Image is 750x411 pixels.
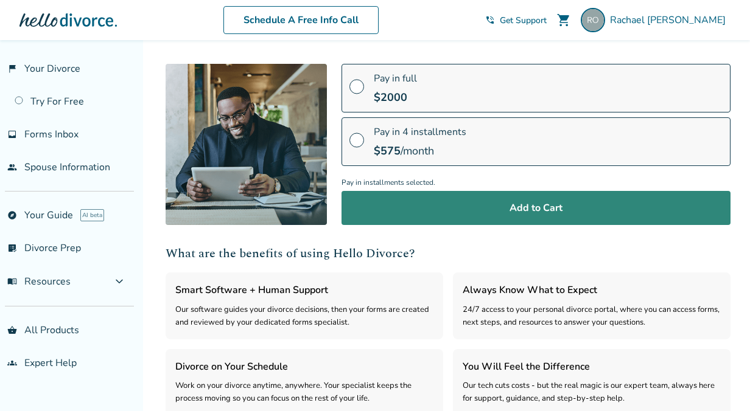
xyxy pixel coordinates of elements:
h3: You Will Feel the Difference [463,359,721,375]
span: $ 575 [374,143,401,158]
span: people [7,162,17,172]
h3: Smart Software + Human Support [175,282,433,298]
span: explore [7,210,17,220]
span: list_alt_check [7,243,17,253]
div: Our software guides your divorce decisions, then your forms are created and reviewed by your dedi... [175,303,433,330]
span: Forms Inbox [24,128,79,141]
span: Pay in full [374,72,417,85]
span: phone_in_talk [485,15,495,25]
span: flag_2 [7,64,17,74]
img: [object Object] [166,64,327,225]
span: groups [7,358,17,368]
span: AI beta [80,209,104,221]
span: shopping_basket [7,325,17,335]
div: Work on your divorce anytime, anywhere. Your specialist keeps the process moving so you can focus... [175,379,433,406]
div: 24/7 access to your personal divorce portal, where you can access forms, next steps, and resource... [463,303,721,330]
span: Pay in 4 installments [374,125,466,139]
img: o.rachael@gmail.com [581,8,605,32]
a: Schedule A Free Info Call [223,6,379,34]
span: shopping_cart [556,13,571,27]
span: Rachael [PERSON_NAME] [610,13,731,27]
span: inbox [7,130,17,139]
button: Add to Cart [342,191,731,225]
h3: Always Know What to Expect [463,282,721,298]
div: /month [374,143,466,158]
div: Our tech cuts costs - but the real magic is our expert team, always here for support, guidance, a... [463,379,721,406]
h2: What are the benefits of using Hello Divorce? [166,244,731,263]
span: menu_book [7,277,17,286]
span: expand_more [112,274,127,289]
span: Pay in installments selected. [342,174,731,191]
span: Get Support [500,15,547,26]
h3: Divorce on Your Schedule [175,359,433,375]
span: Resources [7,275,71,288]
span: $ 2000 [374,90,407,105]
a: phone_in_talkGet Support [485,15,547,26]
iframe: Chat Widget [689,353,750,411]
